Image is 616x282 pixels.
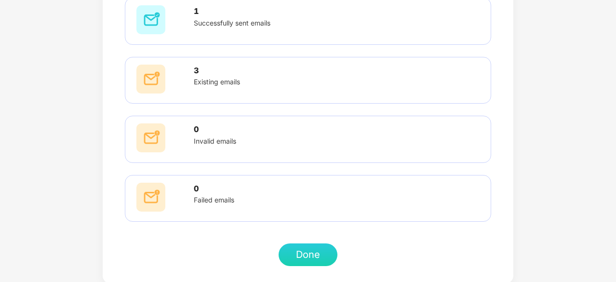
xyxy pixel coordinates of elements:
img: svg+xml;base64,PHN2ZyB4bWxucz0iaHR0cDovL3d3dy53My5vcmcvMjAwMC9zdmciIHdpZHRoPSI2MCIgaGVpZ2h0PSI2MC... [136,123,165,152]
p: Invalid emails [194,136,422,147]
p: Existing emails [194,77,422,87]
img: svg+xml;base64,PHN2ZyB4bWxucz0iaHR0cDovL3d3dy53My5vcmcvMjAwMC9zdmciIHdpZHRoPSI2MCIgaGVpZ2h0PSI2MC... [136,183,165,212]
h3: 1 [194,5,422,18]
p: Successfully sent emails [194,18,422,28]
img: svg+xml;base64,PHN2ZyB4bWxucz0iaHR0cDovL3d3dy53My5vcmcvMjAwMC9zdmciIHdpZHRoPSI2MCIgaGVpZ2h0PSI2MC... [136,65,165,94]
h3: 0 [194,123,422,136]
p: Failed emails [194,195,422,205]
h3: 0 [194,183,422,195]
button: Done [279,243,337,266]
h3: 3 [194,65,422,77]
img: svg+xml;base64,PHN2ZyB4bWxucz0iaHR0cDovL3d3dy53My5vcmcvMjAwMC9zdmciIHdpZHRoPSI2MCIgaGVpZ2h0PSI2MC... [136,5,165,34]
